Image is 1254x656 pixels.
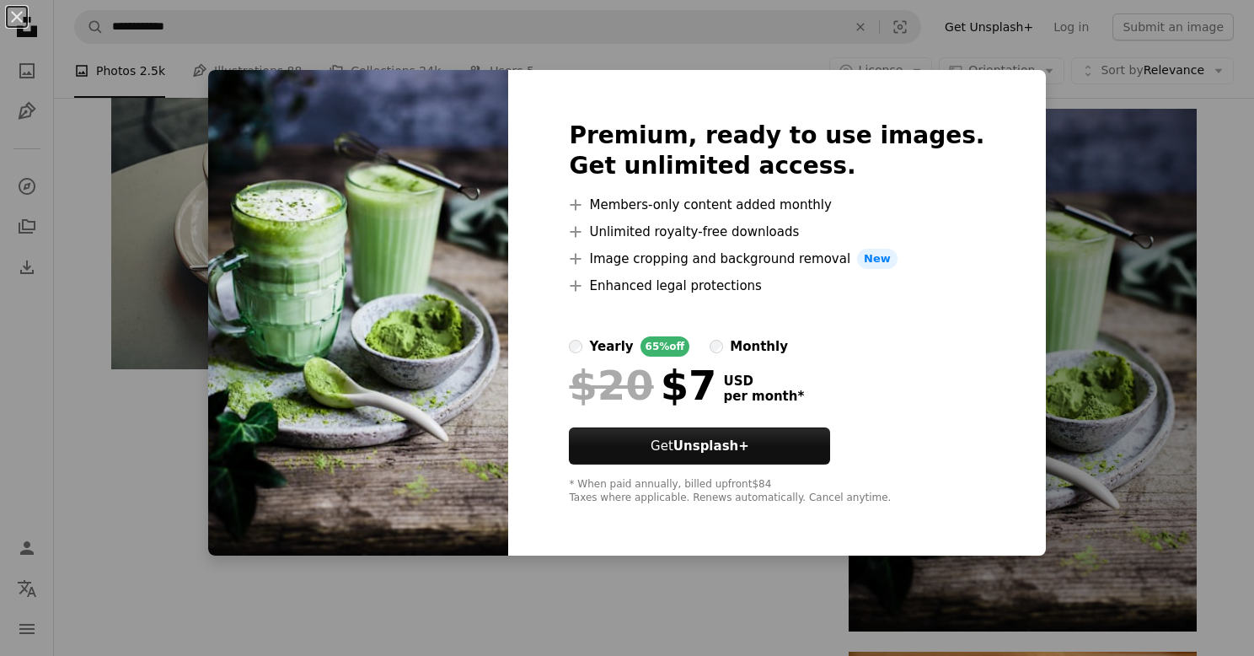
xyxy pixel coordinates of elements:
strong: Unsplash+ [673,438,749,454]
li: Image cropping and background removal [569,249,984,269]
li: Members-only content added monthly [569,195,984,215]
div: yearly [589,336,633,357]
span: $20 [569,363,653,407]
input: monthly [710,340,723,353]
span: New [857,249,898,269]
h2: Premium, ready to use images. Get unlimited access. [569,121,984,181]
span: USD [723,374,804,389]
input: yearly65%off [569,340,582,353]
div: monthly [730,336,788,357]
div: * When paid annually, billed upfront $84 Taxes where applicable. Renews automatically. Cancel any... [569,478,984,505]
span: per month * [723,389,804,404]
div: 65% off [640,336,690,357]
button: GetUnsplash+ [569,427,830,465]
li: Enhanced legal protections [569,276,984,296]
li: Unlimited royalty-free downloads [569,222,984,242]
img: premium_photo-1694769203647-b1d328077f6f [208,70,508,556]
div: $7 [569,363,716,407]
